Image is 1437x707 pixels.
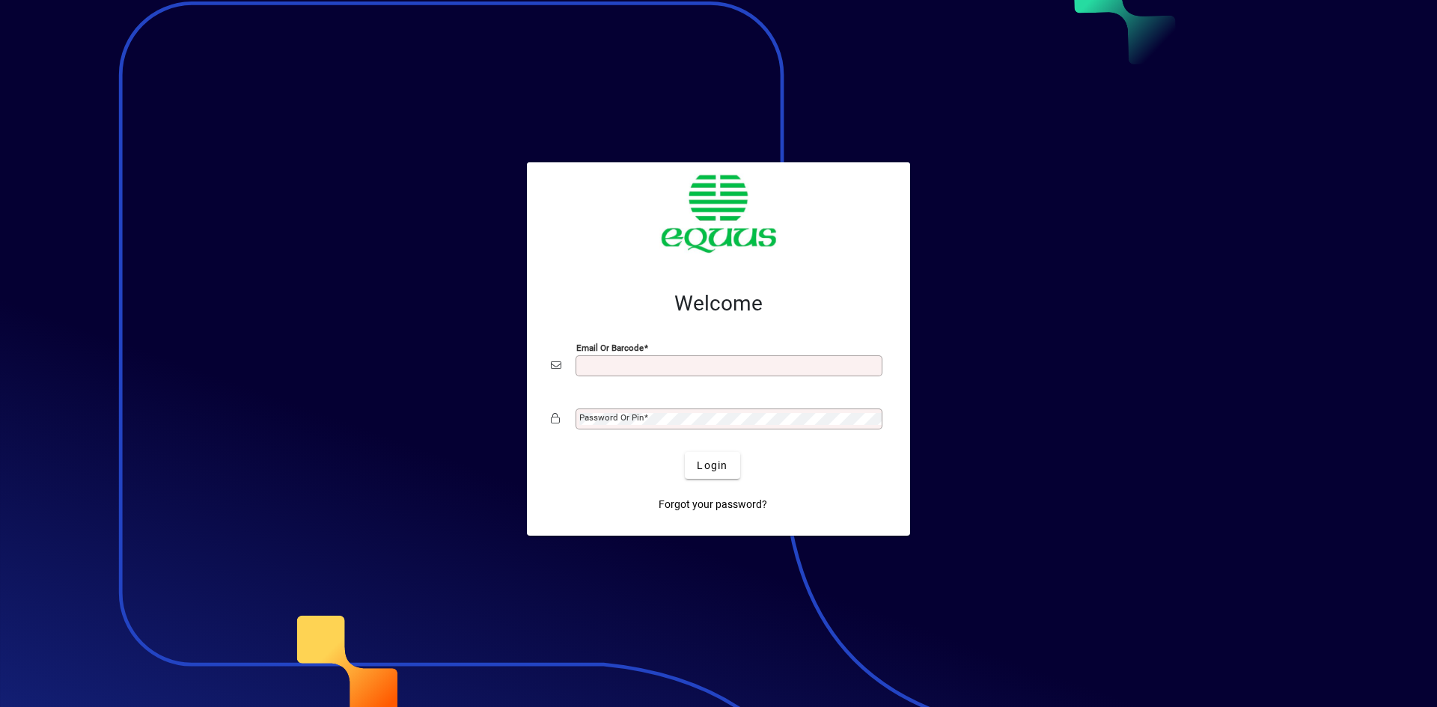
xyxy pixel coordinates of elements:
button: Login [685,452,739,479]
h2: Welcome [551,291,886,316]
span: Login [697,458,727,474]
mat-label: Email or Barcode [576,343,644,353]
mat-label: Password or Pin [579,412,644,423]
span: Forgot your password? [659,497,767,512]
a: Forgot your password? [653,491,773,518]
